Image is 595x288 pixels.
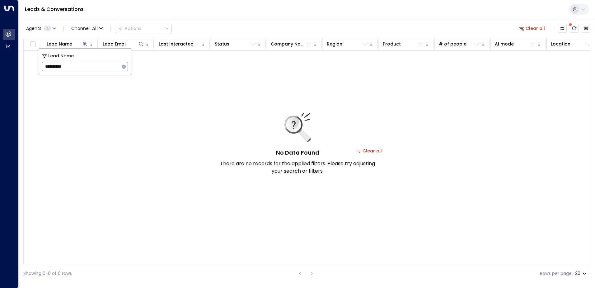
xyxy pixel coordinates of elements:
div: Region [327,40,342,48]
div: Location [551,40,570,48]
label: Rows per page: [540,270,573,277]
div: Status [215,40,229,48]
span: Channel: [69,24,105,33]
div: Actions [119,26,142,31]
div: Lead Email [103,40,127,48]
button: Actions [116,24,172,33]
button: Customize [558,24,567,33]
button: Agents1 [23,24,59,33]
span: 1 [44,26,51,31]
span: There are new threads available. Refresh the grid to view the latest updates. [570,24,579,33]
span: Toggle select all [29,41,37,48]
a: Leads & Conversations [25,6,84,13]
span: All [92,26,98,31]
div: Lead Email [103,40,144,48]
button: Clear all [517,24,548,33]
div: Product [383,40,424,48]
button: Channel:All [69,24,105,33]
div: Last Interacted [159,40,194,48]
div: # of people [439,40,466,48]
div: 20 [575,269,588,278]
div: Lead Name [47,40,88,48]
div: AI mode [495,40,514,48]
div: # of people [439,40,480,48]
button: Archived Leads [582,24,590,33]
span: Agents [26,26,41,31]
div: Product [383,40,401,48]
div: Lead Name [47,40,72,48]
div: Company Name [271,40,306,48]
div: Company Name [271,40,312,48]
nav: pagination navigation [296,270,316,277]
div: Location [551,40,592,48]
div: Region [327,40,368,48]
div: AI mode [495,40,536,48]
div: Showing 0-0 of 0 rows [23,270,72,277]
div: Status [215,40,256,48]
h5: No Data Found [276,148,319,157]
p: There are no records for the applied filters. Please try adjusting your search or filters. [220,160,375,175]
div: Last Interacted [159,40,200,48]
div: Button group with a nested menu [116,24,172,33]
span: Lead Name [48,52,74,60]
